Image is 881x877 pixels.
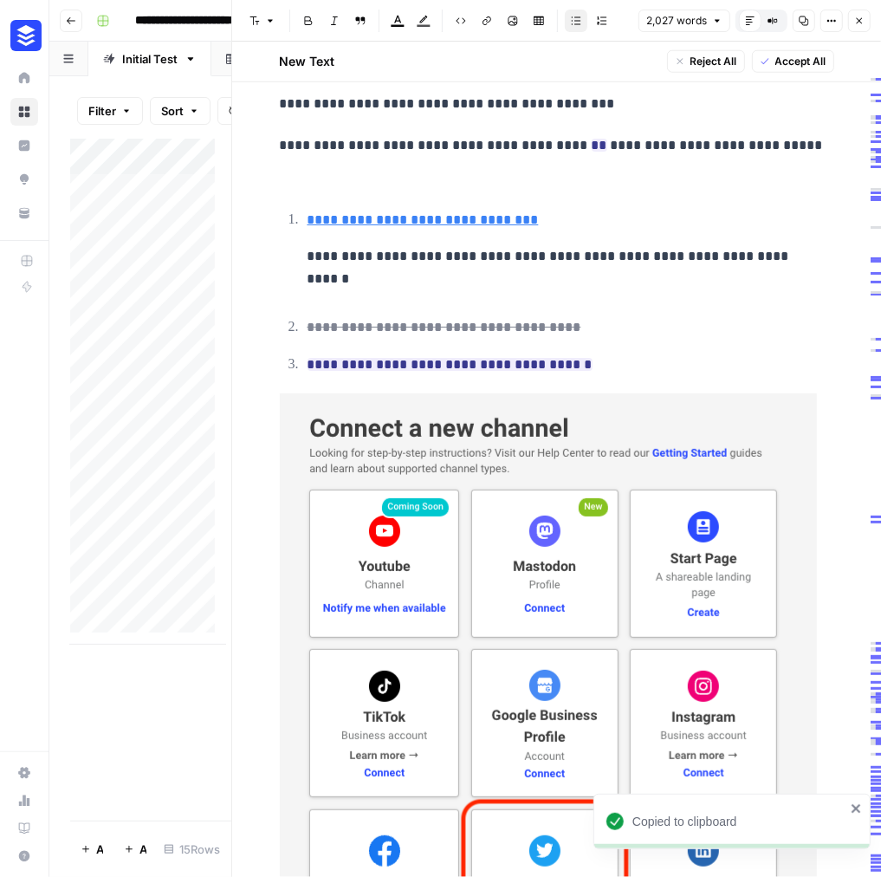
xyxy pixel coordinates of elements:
[851,802,863,815] button: close
[10,842,38,870] button: Help + Support
[10,14,38,57] button: Workspace: Buffer
[690,54,737,69] span: Reject All
[646,13,707,29] span: 2,027 words
[122,50,178,68] div: Initial Test
[10,759,38,787] a: Settings
[10,64,38,92] a: Home
[667,50,745,73] button: Reject All
[10,815,38,842] a: Learning Hub
[88,102,116,120] span: Filter
[10,787,38,815] a: Usage
[280,53,335,70] h2: New Text
[88,42,211,76] a: Initial Test
[77,97,143,125] button: Filter
[96,841,103,858] span: Add Row
[632,813,845,830] div: Copied to clipboard
[10,132,38,159] a: Insights
[150,97,211,125] button: Sort
[775,54,826,69] span: Accept All
[211,42,308,76] a: Blank
[752,50,834,73] button: Accept All
[10,199,38,227] a: Your Data
[139,841,146,858] span: Add 10 Rows
[113,835,157,863] button: Add 10 Rows
[10,20,42,51] img: Buffer Logo
[157,835,227,863] div: 15 Rows
[70,835,113,863] button: Add Row
[10,166,38,193] a: Opportunities
[638,10,730,32] button: 2,027 words
[10,98,38,126] a: Browse
[161,102,184,120] span: Sort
